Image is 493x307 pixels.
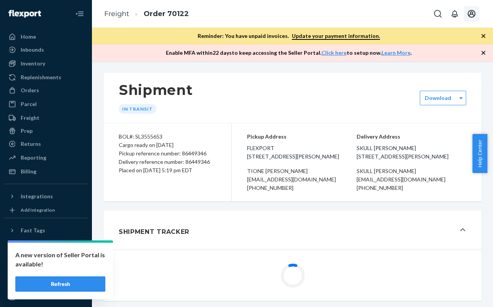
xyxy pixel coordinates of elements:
div: Freight [21,114,39,122]
div: [PHONE_NUMBER] [247,184,357,192]
a: Settings [5,252,87,264]
button: Shipment Tracker [103,211,482,250]
a: Freight [5,112,87,124]
a: Add Fast Tag [5,240,87,249]
div: Inbounds [21,46,44,54]
a: Inventory [5,57,87,70]
div: Billing [21,168,36,175]
span: flexport [STREET_ADDRESS][PERSON_NAME] [247,144,357,161]
div: BOL#: SL3555653 [119,132,216,141]
div: Add Integration [21,207,55,213]
button: Close Navigation [72,6,87,21]
button: Fast Tags [5,224,87,237]
div: Prep [21,127,33,135]
div: Integrations [21,193,53,200]
div: Reporting [21,154,46,162]
a: Order 70122 [144,10,189,18]
p: Enable MFA within 22 days to keep accessing the Seller Portal. to setup now. . [166,49,412,57]
a: Freight [104,10,129,18]
button: Help Center [472,134,487,173]
img: Flexport logo [8,10,41,18]
a: Talk to Support [5,265,87,277]
div: [PHONE_NUMBER] [357,184,466,192]
a: Click here [321,49,347,56]
a: Update your payment information. [292,33,380,40]
button: Integrations [5,190,87,202]
button: Open Search Box [430,6,446,21]
div: [EMAIL_ADDRESS][DOMAIN_NAME] [247,175,357,184]
div: Delivery reference number: 86449346 [119,158,216,166]
button: Refresh [15,276,105,292]
div: Inventory [21,60,45,67]
span: Skull [PERSON_NAME] [STREET_ADDRESS][PERSON_NAME] [357,144,466,161]
a: Learn More [382,49,411,56]
div: Parcel [21,100,37,108]
p: Pickup Address [247,132,357,141]
a: Inbounds [5,44,87,56]
p: Delivery Address [357,132,466,141]
a: Orders [5,84,87,96]
p: Reminder: You have unpaid invoices. [198,32,380,40]
div: Placed on [DATE] 5:19 pm EDT [119,166,216,175]
a: Replenishments [5,71,87,83]
a: Add Integration [5,206,87,215]
h1: Shipment [119,82,193,98]
div: Fast Tags [21,227,45,234]
div: Home [21,33,36,41]
div: In Transit [119,104,156,114]
img: loading.9d9d8d45736791162b2cb636bf8f140c.gif [276,259,309,292]
div: Orders [21,87,39,94]
a: Returns [5,138,87,150]
div: [EMAIL_ADDRESS][DOMAIN_NAME] [357,175,466,184]
a: Billing [5,165,87,178]
div: Pickup reference number: 86449346 [119,149,216,158]
button: Open account menu [464,6,479,21]
a: Help Center [5,278,87,290]
button: Give Feedback [5,291,87,303]
div: Skull [PERSON_NAME] [357,167,466,175]
div: Download [425,94,451,102]
ol: breadcrumbs [98,3,195,25]
button: Open notifications [447,6,462,21]
a: Prep [5,125,87,137]
a: Home [5,31,87,43]
div: Replenishments [21,73,61,81]
div: tione [PERSON_NAME] [247,167,357,175]
a: Parcel [5,98,87,110]
div: Returns [21,140,41,148]
h1: Shipment Tracker [119,227,189,237]
a: Reporting [5,152,87,164]
div: Cargo ready on [DATE] [119,141,216,149]
p: A new version of Seller Portal is available! [15,250,105,269]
